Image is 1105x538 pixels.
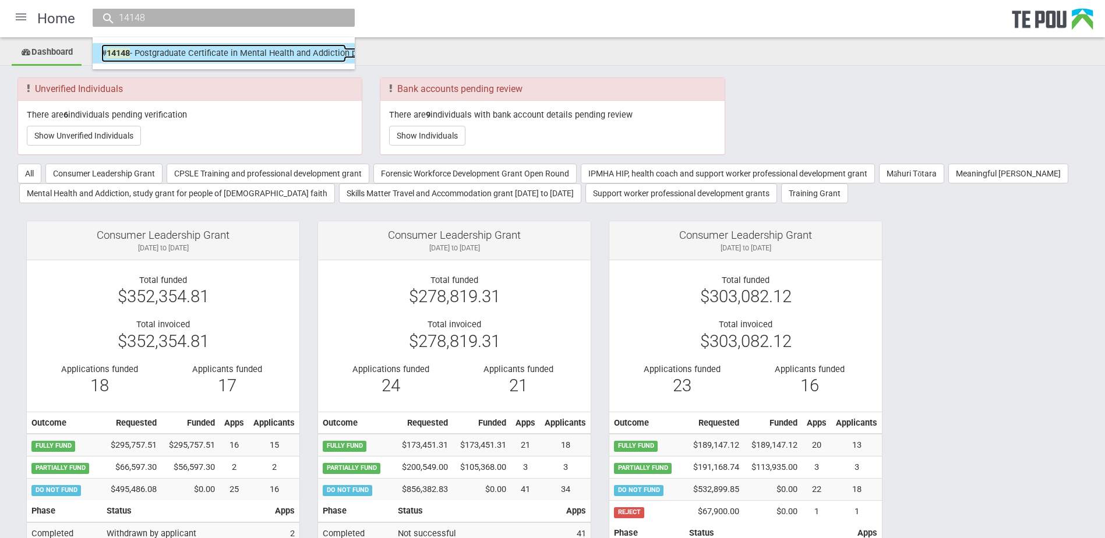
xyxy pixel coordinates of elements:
[614,507,644,518] span: REJECT
[683,434,744,456] td: $189,147.12
[683,412,744,434] th: Requested
[744,456,802,479] td: $113,935.00
[831,479,882,501] td: 18
[44,380,154,391] div: 18
[327,319,582,330] div: Total invoiced
[581,164,875,183] button: IPMHA HIP, health coach and support worker professional development grant
[44,364,154,374] div: Applications funded
[618,319,873,330] div: Total invoiced
[614,463,672,473] span: PARTIALLY FUND
[36,230,291,240] div: Consumer Leadership Grant
[161,412,220,434] th: Funded
[627,364,737,374] div: Applications funded
[802,412,831,434] th: Apps
[36,243,291,253] div: [DATE] to [DATE]
[27,412,101,434] th: Outcome
[393,500,562,522] th: Status
[511,434,540,456] td: 21
[36,336,291,346] div: $352,354.81
[683,479,744,501] td: $532,899.85
[249,412,299,434] th: Applicants
[327,243,582,253] div: [DATE] to [DATE]
[101,479,161,500] td: $495,486.08
[36,319,291,330] div: Total invoiced
[392,479,453,500] td: $856,382.83
[102,500,270,522] th: Status
[463,380,573,391] div: 21
[27,126,141,146] button: Show Unverified Individuals
[63,109,68,120] b: 6
[172,380,282,391] div: 17
[161,434,220,456] td: $295,757.51
[115,12,320,24] input: Search
[609,412,683,434] th: Outcome
[336,364,446,374] div: Applications funded
[831,456,882,479] td: 3
[101,412,161,434] th: Requested
[426,109,430,120] b: 9
[618,243,873,253] div: [DATE] to [DATE]
[879,164,944,183] button: Māhuri Tōtara
[249,479,299,500] td: 16
[36,291,291,302] div: $352,354.81
[831,434,882,456] td: 13
[802,434,831,456] td: 20
[683,501,744,522] td: $67,900.00
[614,441,658,451] span: FULLY FUND
[323,485,372,495] span: DO NOT FUND
[31,463,89,473] span: PARTIALLY FUND
[511,412,540,434] th: Apps
[172,364,282,374] div: Applicants funded
[107,48,130,58] span: 14148
[220,479,249,500] td: 25
[453,479,511,500] td: $0.00
[562,500,591,522] th: Apps
[618,336,873,346] div: $303,082.12
[270,500,299,522] th: Apps
[161,456,220,479] td: $56,597.30
[327,336,582,346] div: $278,819.31
[101,434,161,456] td: $295,757.51
[744,434,802,456] td: $189,147.12
[453,456,511,479] td: $105,368.00
[744,479,802,501] td: $0.00
[540,456,591,479] td: 3
[31,485,81,495] span: DO NOT FUND
[392,456,453,479] td: $200,549.00
[36,275,291,285] div: Total funded
[802,501,831,522] td: 1
[389,84,715,94] h3: Bank accounts pending review
[614,485,663,495] span: DO NOT FUND
[45,164,163,183] button: Consumer Leadership Grant
[392,412,453,434] th: Requested
[802,456,831,479] td: 3
[161,479,220,500] td: $0.00
[220,456,249,479] td: 2
[318,412,392,434] th: Outcome
[540,479,591,500] td: 34
[220,434,249,456] td: 16
[781,183,848,203] button: Training Grant
[948,164,1068,183] button: Meaningful [PERSON_NAME]
[754,380,864,391] div: 16
[618,275,873,285] div: Total funded
[540,412,591,434] th: Applicants
[540,434,591,456] td: 18
[101,44,346,62] a: #14148- Postgraduate Certificate in Mental Health and Addiction programme
[323,441,366,451] span: FULLY FUND
[618,291,873,302] div: $303,082.12
[754,364,864,374] div: Applicants funded
[802,479,831,501] td: 22
[744,412,802,434] th: Funded
[327,230,582,240] div: Consumer Leadership Grant
[389,109,715,120] p: There are individuals with bank account details pending review
[831,501,882,522] td: 1
[744,501,802,522] td: $0.00
[463,364,573,374] div: Applicants funded
[31,441,75,451] span: FULLY FUND
[511,456,540,479] td: 3
[318,500,393,522] th: Phase
[327,291,582,302] div: $278,819.31
[249,434,299,456] td: 15
[17,164,41,183] button: All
